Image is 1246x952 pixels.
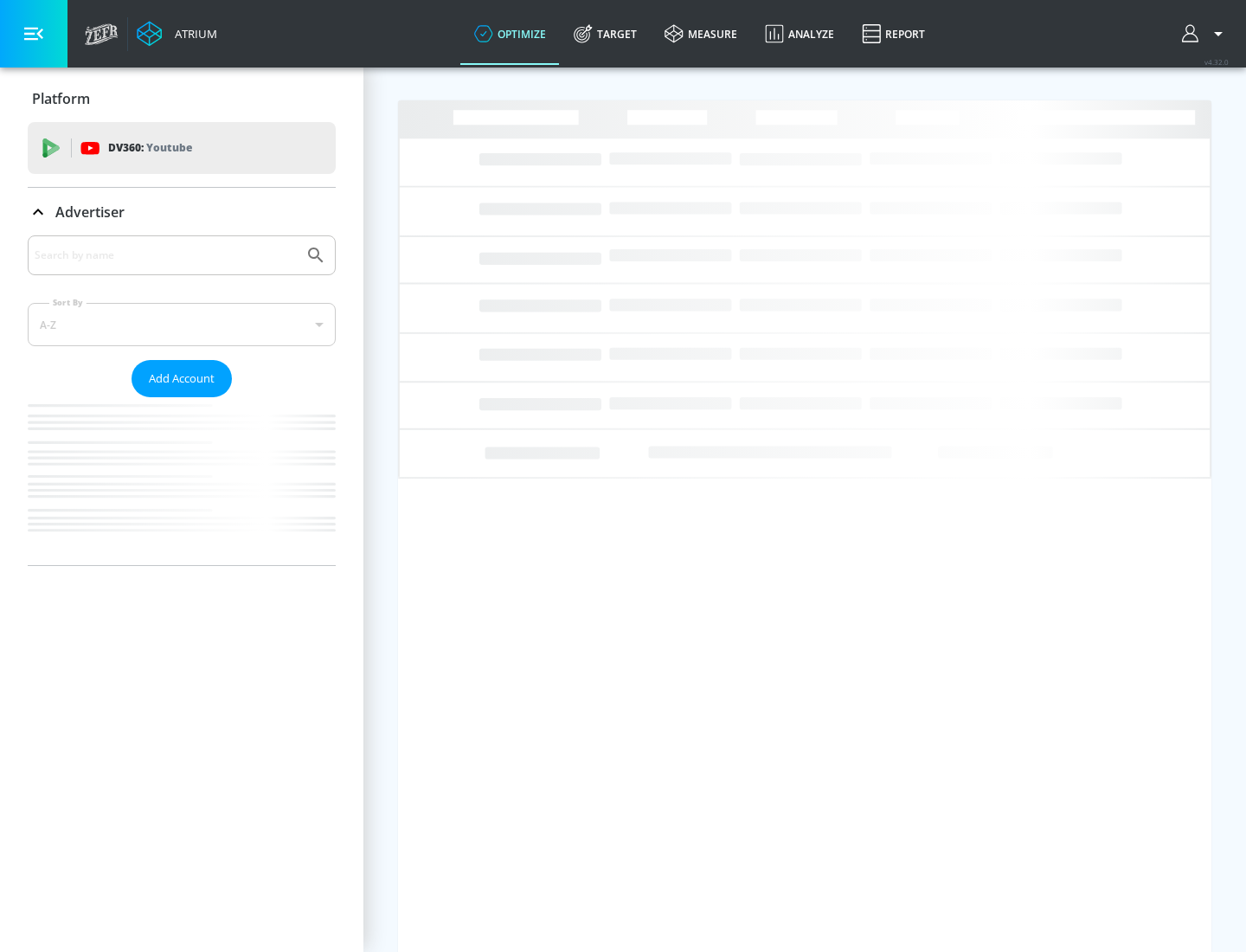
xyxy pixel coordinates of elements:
label: Sort By [49,297,87,308]
button: Add Account [132,360,232,397]
a: Target [560,3,651,65]
a: measure [651,3,751,65]
nav: list of Advertiser [28,397,336,565]
p: Youtube [146,138,192,157]
span: Add Account [149,369,215,389]
div: Atrium [168,26,217,42]
span: v 4.32.0 [1204,57,1229,67]
div: DV360: Youtube [28,122,336,174]
p: DV360: [108,138,192,158]
div: Advertiser [28,235,336,565]
div: Advertiser [28,188,336,236]
div: Platform [28,74,336,123]
p: Advertiser [55,203,125,222]
div: A-Z [28,303,336,346]
a: Atrium [137,21,217,47]
input: Search by name [35,244,297,267]
p: Platform [32,89,90,108]
a: Report [848,3,939,65]
a: optimize [460,3,560,65]
a: Analyze [751,3,848,65]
